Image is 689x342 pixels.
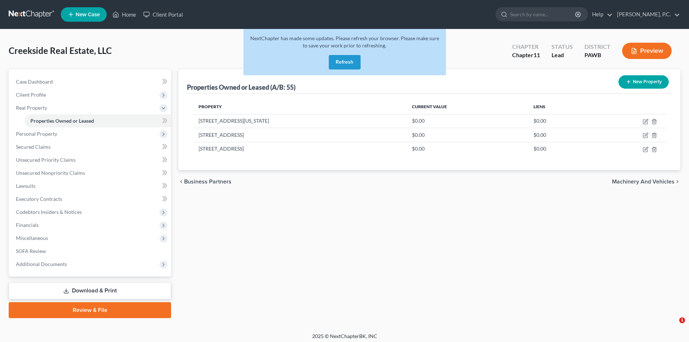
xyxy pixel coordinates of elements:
td: $0.00 [406,128,527,142]
div: District [584,43,611,51]
div: Properties Owned or Leased (A/B: 55) [187,83,295,92]
button: New Property [618,75,669,89]
button: chevron_left Business Partners [178,179,231,185]
td: $0.00 [528,142,591,156]
td: [STREET_ADDRESS] [193,128,406,142]
span: Additional Documents [16,261,67,267]
span: 11 [533,51,540,58]
div: PAWB [584,51,611,59]
button: Machinery and Vehicles chevron_right [612,179,680,185]
span: Codebtors Insiders & Notices [16,209,82,215]
span: Client Profile [16,92,46,98]
a: [PERSON_NAME], P.C. [613,8,680,21]
td: $0.00 [406,114,527,128]
span: Financials [16,222,39,228]
a: Lawsuits [10,180,171,193]
span: 1 [679,317,685,323]
iframe: Intercom live chat [664,317,682,335]
a: Download & Print [9,282,171,299]
a: Executory Contracts [10,193,171,206]
span: New Case [76,12,100,17]
span: Machinery and Vehicles [612,179,675,185]
i: chevron_left [178,179,184,185]
a: Unsecured Nonpriority Claims [10,166,171,180]
div: Lead [552,51,573,59]
td: $0.00 [528,114,591,128]
span: Unsecured Priority Claims [16,157,76,163]
span: Unsecured Nonpriority Claims [16,170,85,176]
th: Property [193,100,406,114]
span: Miscellaneous [16,235,48,241]
a: Secured Claims [10,140,171,153]
button: Refresh [329,55,361,69]
th: Current Value [406,100,527,114]
span: NextChapter has made some updates. Please refresh your browser. Please make sure to save your wor... [250,35,439,48]
a: Case Dashboard [10,75,171,88]
input: Search by name... [510,8,576,21]
div: Chapter [512,43,540,51]
span: Real Property [16,105,47,111]
a: Help [588,8,613,21]
a: Client Portal [140,8,187,21]
span: Lawsuits [16,183,35,189]
span: Case Dashboard [16,79,53,85]
a: Home [109,8,140,21]
span: Creekside Real Estate, LLC [9,45,112,56]
span: Business Partners [184,179,231,185]
td: [STREET_ADDRESS][US_STATE] [193,114,406,128]
span: Secured Claims [16,144,51,150]
span: Personal Property [16,131,57,137]
a: Properties Owned or Leased [25,114,171,127]
i: chevron_right [675,179,680,185]
span: Properties Owned or Leased [30,118,94,124]
span: SOFA Review [16,248,46,254]
td: $0.00 [528,128,591,142]
a: Unsecured Priority Claims [10,153,171,166]
td: $0.00 [406,142,527,156]
button: Preview [622,43,672,59]
a: SOFA Review [10,245,171,258]
div: Chapter [512,51,540,59]
td: [STREET_ADDRESS] [193,142,406,156]
div: Status [552,43,573,51]
a: Review & File [9,302,171,318]
th: Liens [528,100,591,114]
span: Executory Contracts [16,196,62,202]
